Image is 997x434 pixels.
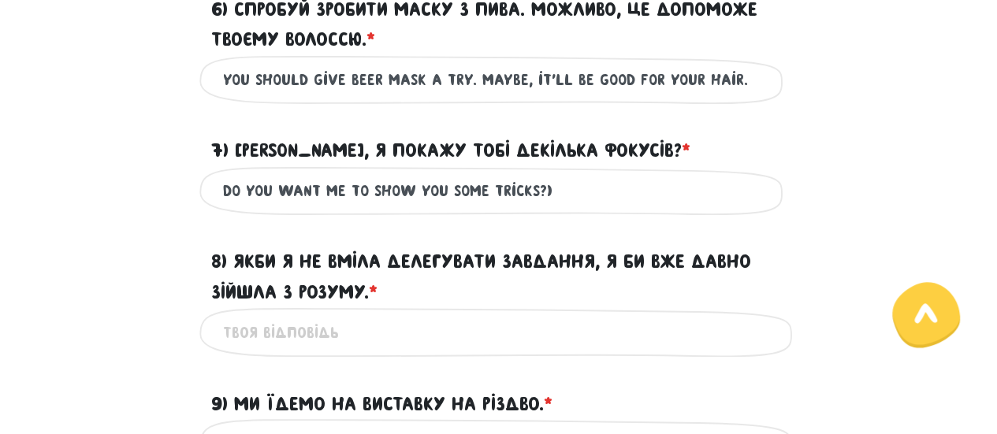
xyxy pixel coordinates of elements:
label: 7) [PERSON_NAME], я покажу тобі декілька фокусів? [211,135,690,165]
input: Твоя відповідь [223,62,775,98]
label: 8) Якби я не вміла делегувати завдання, я би вже давно зійшла з розуму. [211,247,787,307]
input: Твоя відповідь [223,314,775,350]
label: 9) Ми їдемо на виставку на Різдво. [211,388,552,418]
input: Твоя відповідь [223,173,775,209]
